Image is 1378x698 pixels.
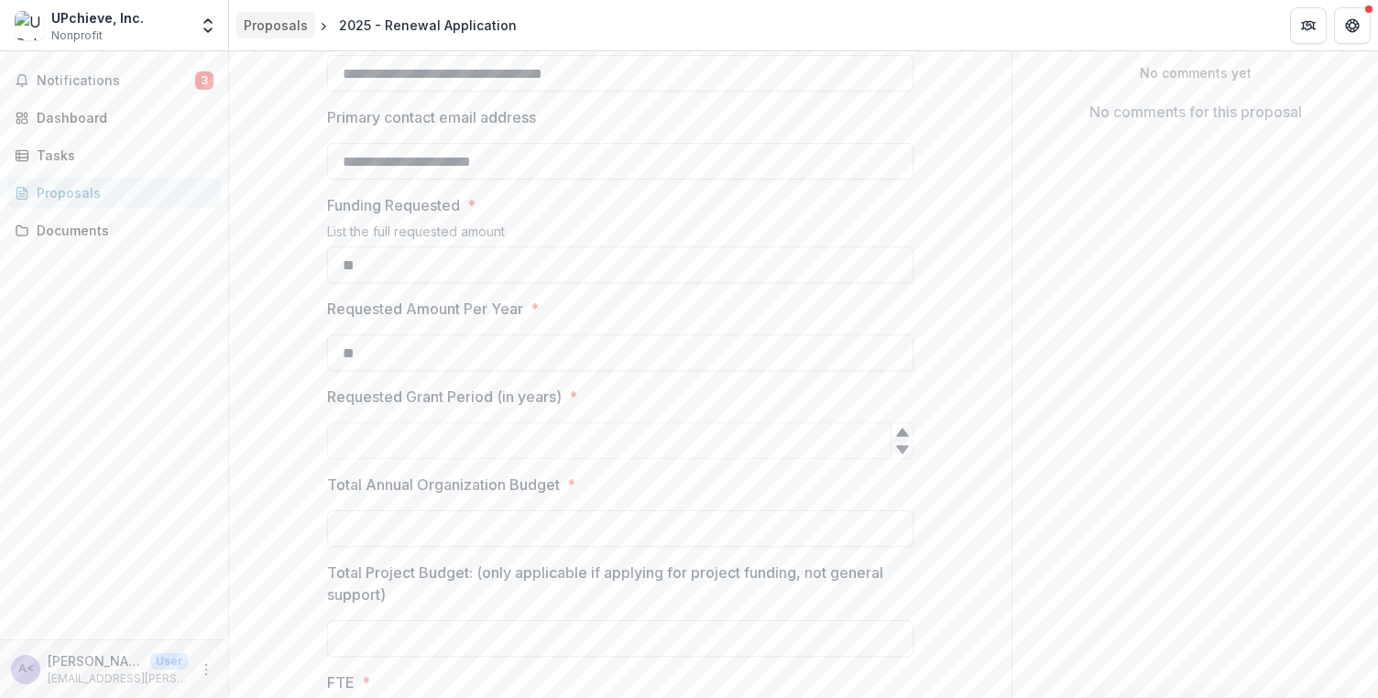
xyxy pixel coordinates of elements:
[15,11,44,40] img: UPchieve, Inc.
[7,215,221,245] a: Documents
[150,653,188,670] p: User
[37,73,195,89] span: Notifications
[236,12,315,38] a: Proposals
[51,27,103,44] span: Nonprofit
[327,474,560,496] p: Total Annual Organization Budget
[37,183,206,202] div: Proposals
[7,103,221,133] a: Dashboard
[327,224,913,246] div: List the full requested amount
[195,659,217,681] button: More
[37,221,206,240] div: Documents
[195,71,213,90] span: 3
[244,16,308,35] div: Proposals
[1334,7,1371,44] button: Get Help
[1290,7,1327,44] button: Partners
[18,663,34,675] div: Aly Murray <aly.murray@upchieve.org>
[37,146,206,165] div: Tasks
[7,66,221,95] button: Notifications3
[48,651,143,671] p: [PERSON_NAME] <[EMAIL_ADDRESS][PERSON_NAME][DOMAIN_NAME]>
[327,671,355,693] p: FTE
[327,562,902,605] p: Total Project Budget: (only applicable if applying for project funding, not general support)
[1027,63,1363,82] p: No comments yet
[7,140,221,170] a: Tasks
[51,8,144,27] div: UPchieve, Inc.
[37,108,206,127] div: Dashboard
[327,386,562,408] p: Requested Grant Period (in years)
[7,178,221,208] a: Proposals
[48,671,188,687] p: [EMAIL_ADDRESS][PERSON_NAME][DOMAIN_NAME]
[236,12,524,38] nav: breadcrumb
[327,106,536,128] p: Primary contact email address
[327,194,460,216] p: Funding Requested
[339,16,517,35] div: 2025 - Renewal Application
[195,7,221,44] button: Open entity switcher
[327,298,523,320] p: Requested Amount Per Year
[1089,101,1302,123] p: No comments for this proposal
